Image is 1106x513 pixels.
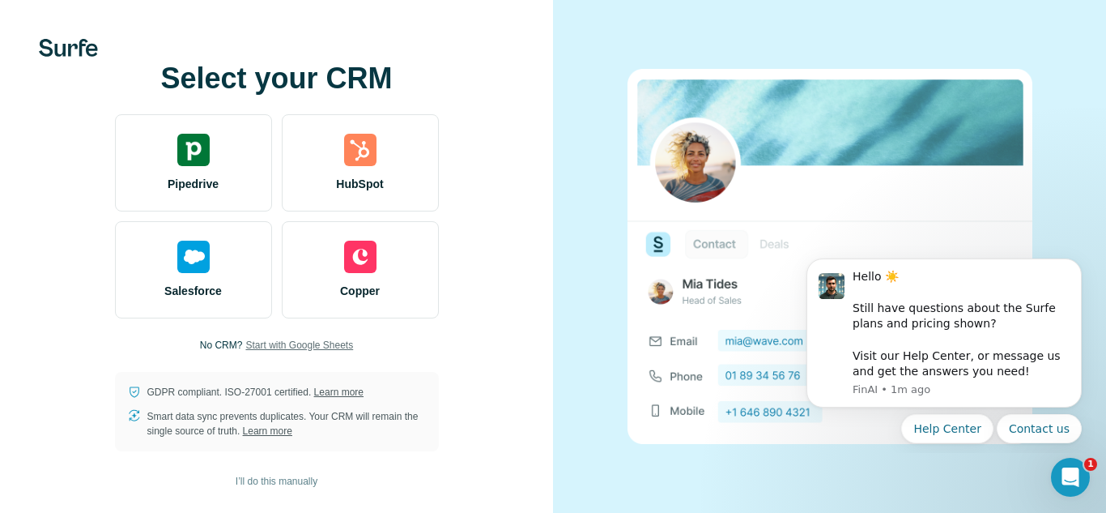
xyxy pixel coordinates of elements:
img: hubspot's logo [344,134,376,166]
a: Learn more [314,387,364,398]
img: pipedrive's logo [177,134,210,166]
span: HubSpot [336,176,383,192]
p: GDPR compliant. ISO-27001 certified. [147,385,364,400]
span: Copper [340,283,380,299]
span: I’ll do this manually [236,474,317,489]
iframe: Intercom live chat [1051,458,1090,497]
h1: Select your CRM [115,62,439,95]
img: none image [627,69,1032,444]
a: Learn more [243,425,292,437]
img: copper's logo [344,241,376,273]
img: Surfe's logo [39,39,98,57]
span: Salesforce [164,283,222,299]
span: Pipedrive [168,176,219,192]
button: I’ll do this manually [224,469,329,494]
p: No CRM? [200,338,243,353]
p: Smart data sync prevents duplicates. Your CRM will remain the single source of truth. [147,409,426,438]
img: salesforce's logo [177,241,210,273]
span: 1 [1084,458,1097,471]
iframe: Intercom notifications message [782,244,1106,453]
button: Start with Google Sheets [245,338,353,353]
